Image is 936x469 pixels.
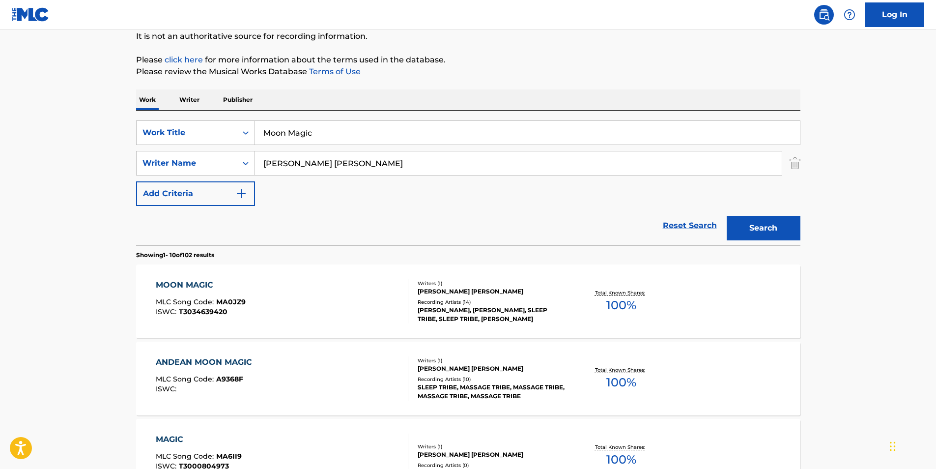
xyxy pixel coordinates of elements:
p: Total Known Shares: [595,366,648,374]
p: Please for more information about the terms used in the database. [136,54,800,66]
div: [PERSON_NAME] [PERSON_NAME] [418,364,566,373]
span: MLC Song Code : [156,375,216,383]
p: Writer [176,89,202,110]
span: ISWC : [156,307,179,316]
span: 100 % [606,374,636,391]
img: 9d2ae6d4665cec9f34b9.svg [235,188,247,200]
p: Total Known Shares: [595,443,648,451]
span: A9368F [216,375,243,383]
a: Public Search [814,5,834,25]
img: Delete Criterion [790,151,800,176]
span: ISWC : [156,384,179,393]
a: Log In [865,2,924,27]
div: MAGIC [156,434,242,445]
a: MOON MAGICMLC Song Code:MA0JZ9ISWC:T3034639420Writers (1)[PERSON_NAME] [PERSON_NAME]Recording Art... [136,264,800,338]
span: MA0JZ9 [216,297,246,306]
div: [PERSON_NAME], [PERSON_NAME], SLEEP TRIBE, SLEEP TRIBE, [PERSON_NAME] [418,306,566,323]
span: MLC Song Code : [156,452,216,461]
span: 100 % [606,296,636,314]
div: Recording Artists ( 14 ) [418,298,566,306]
div: Help [840,5,859,25]
div: [PERSON_NAME] [PERSON_NAME] [418,287,566,296]
div: Drag [890,432,896,461]
div: Writer Name [142,157,231,169]
div: MOON MAGIC [156,279,246,291]
span: MLC Song Code : [156,297,216,306]
button: Search [727,216,800,240]
p: Work [136,89,159,110]
a: click here [165,55,203,64]
div: Writers ( 1 ) [418,357,566,364]
p: It is not an authoritative source for recording information. [136,30,800,42]
div: Writers ( 1 ) [418,280,566,287]
span: MA6II9 [216,452,242,461]
form: Search Form [136,120,800,245]
div: ANDEAN MOON MAGIC [156,356,257,368]
p: Please review the Musical Works Database [136,66,800,78]
div: SLEEP TRIBE, MASSAGE TRIBE, MASSAGE TRIBE, MASSAGE TRIBE, MASSAGE TRIBE [418,383,566,401]
div: Writers ( 1 ) [418,443,566,450]
p: Total Known Shares: [595,289,648,296]
button: Add Criteria [136,181,255,206]
div: Work Title [142,127,231,139]
p: Publisher [220,89,255,110]
a: Reset Search [658,215,722,236]
img: MLC Logo [12,7,50,22]
span: T3034639420 [179,307,227,316]
img: search [818,9,830,21]
p: Showing 1 - 10 of 102 results [136,251,214,260]
a: ANDEAN MOON MAGICMLC Song Code:A9368FISWC:Writers (1)[PERSON_NAME] [PERSON_NAME]Recording Artists... [136,342,800,415]
div: [PERSON_NAME] [PERSON_NAME] [418,450,566,459]
div: Recording Artists ( 10 ) [418,376,566,383]
a: Terms of Use [307,67,361,76]
span: 100 % [606,451,636,469]
div: Recording Artists ( 0 ) [418,462,566,469]
iframe: Chat Widget [887,422,936,469]
img: help [844,9,855,21]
